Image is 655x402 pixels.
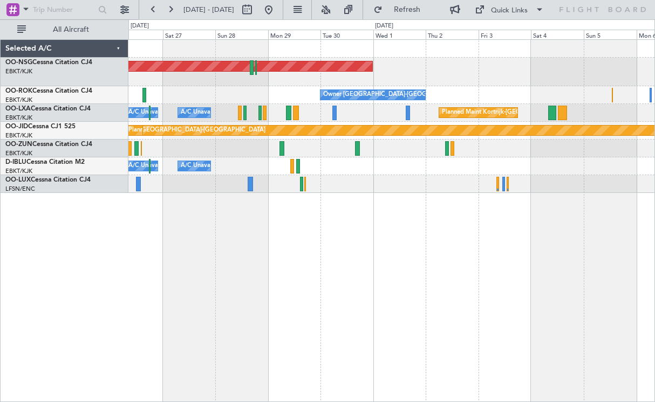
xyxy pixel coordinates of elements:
a: D-IBLUCessna Citation M2 [5,159,85,165]
span: OO-ROK [5,88,32,94]
div: Sat 27 [163,30,216,39]
div: A/C Unavailable [181,105,226,121]
div: Tue 30 [320,30,373,39]
div: [DATE] [131,22,149,31]
a: OO-ROKCessna Citation CJ4 [5,88,92,94]
span: Refresh [385,6,430,13]
div: Quick Links [491,5,528,16]
div: Owner [GEOGRAPHIC_DATA]-[GEOGRAPHIC_DATA] [323,87,469,103]
a: OO-LUXCessna Citation CJ4 [5,177,91,183]
div: Fri 26 [110,30,163,39]
a: EBKT/KJK [5,96,32,104]
input: Trip Number [33,2,95,18]
span: OO-LUX [5,177,31,183]
a: LFSN/ENC [5,185,35,193]
span: OO-JID [5,123,28,130]
div: Fri 3 [479,30,531,39]
button: Quick Links [469,1,549,18]
a: OO-ZUNCessna Citation CJ4 [5,141,92,148]
div: Wed 1 [373,30,426,39]
span: OO-LXA [5,106,31,112]
div: A/C Unavailable [GEOGRAPHIC_DATA]-[GEOGRAPHIC_DATA] [181,158,353,174]
div: Mon 29 [268,30,321,39]
span: D-IBLU [5,159,26,165]
div: Sun 5 [584,30,637,39]
button: Refresh [369,1,433,18]
div: [DATE] [375,22,393,31]
a: EBKT/KJK [5,131,32,140]
a: OO-LXACessna Citation CJ4 [5,106,91,112]
a: OO-JIDCessna CJ1 525 [5,123,76,130]
span: [DATE] - [DATE] [183,5,234,15]
span: OO-ZUN [5,141,32,148]
a: EBKT/KJK [5,149,32,157]
a: EBKT/KJK [5,114,32,122]
div: Planned Maint Kortrijk-[GEOGRAPHIC_DATA] [442,105,568,121]
div: Thu 2 [426,30,479,39]
a: OO-NSGCessna Citation CJ4 [5,59,92,66]
a: EBKT/KJK [5,67,32,75]
div: Sun 28 [215,30,268,39]
span: OO-NSG [5,59,32,66]
span: All Aircraft [28,26,114,33]
div: null [GEOGRAPHIC_DATA]-[GEOGRAPHIC_DATA] [128,122,265,138]
button: All Aircraft [12,21,117,38]
a: EBKT/KJK [5,167,32,175]
div: Sat 4 [531,30,584,39]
